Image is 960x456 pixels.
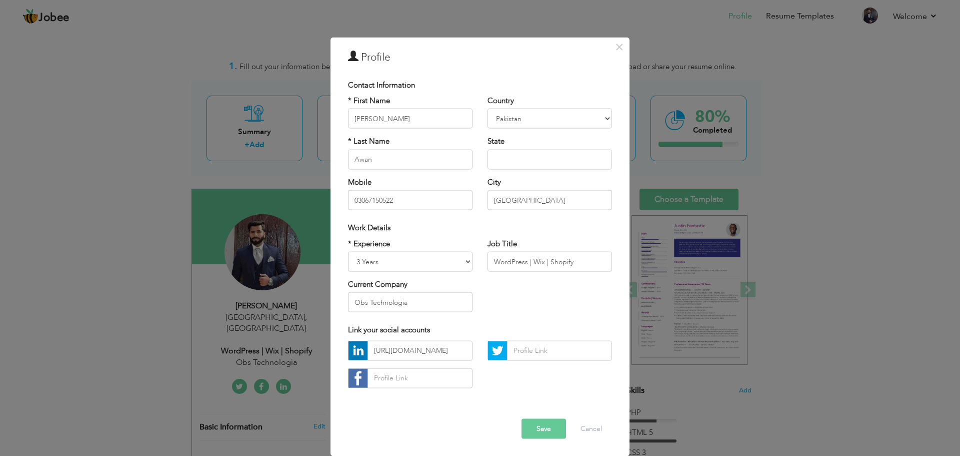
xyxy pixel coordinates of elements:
[348,223,390,233] span: Work Details
[348,80,415,90] span: Contact Information
[367,368,472,388] input: Profile Link
[487,238,517,249] label: Job Title
[507,340,612,360] input: Profile Link
[348,177,371,187] label: Mobile
[348,50,612,65] h3: Profile
[348,279,407,290] label: Current Company
[487,96,514,106] label: Country
[487,136,504,147] label: State
[348,136,389,147] label: * Last Name
[348,341,367,360] img: linkedin
[521,418,566,438] button: Save
[367,340,472,360] input: Profile Link
[348,325,430,335] span: Link your social accounts
[348,368,367,387] img: facebook
[487,177,501,187] label: City
[348,238,390,249] label: * Experience
[615,38,623,56] span: ×
[488,341,507,360] img: Twitter
[348,96,390,106] label: * First Name
[611,39,627,55] button: Close
[570,418,612,438] button: Cancel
